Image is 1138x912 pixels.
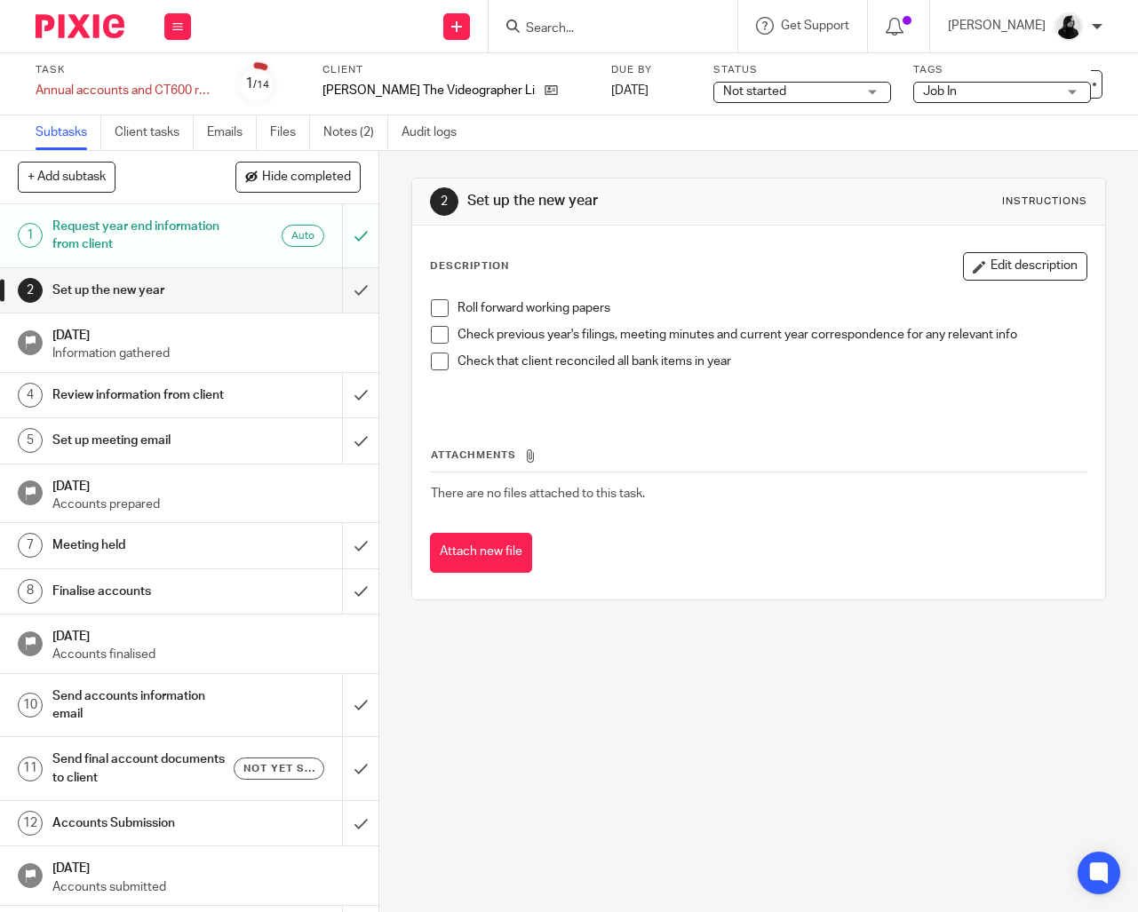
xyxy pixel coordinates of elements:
h1: Send final account documents to client [52,746,234,791]
label: Tags [913,63,1091,77]
p: Accounts submitted [52,878,361,896]
h1: Finalise accounts [52,578,234,605]
a: Files [270,115,310,150]
a: Client tasks [115,115,194,150]
div: 11 [18,757,43,781]
small: /14 [253,80,269,90]
button: Edit description [963,252,1087,281]
p: Roll forward working papers [458,299,1087,317]
div: 12 [18,811,43,836]
h1: [DATE] [52,623,361,646]
div: 1 [245,74,269,94]
p: Accounts prepared [52,496,361,513]
h1: Send accounts information email [52,683,234,728]
span: Hide completed [262,171,351,185]
span: Not started [723,85,786,98]
h1: Set up the new year [467,192,796,210]
p: Check previous year's filings, meeting minutes and current year correspondence for any relevant info [458,326,1087,344]
span: There are no files attached to this task. [431,488,645,500]
p: [PERSON_NAME] [948,17,1046,35]
h1: [DATE] [52,473,361,496]
button: Attach new file [430,533,532,573]
p: Description [430,259,509,274]
p: Check that client reconciled all bank items in year [458,353,1087,370]
img: Pixie [36,14,124,38]
h1: Review information from client [52,382,234,408]
img: PHOTO-2023-03-20-11-06-28%203.jpg [1054,12,1083,41]
h1: Request year end information from client [52,213,234,258]
h1: Meeting held [52,532,234,559]
label: Client [322,63,589,77]
p: Information gathered [52,345,361,362]
div: Instructions [1002,194,1087,209]
span: [DATE] [611,84,649,97]
h1: Accounts Submission [52,810,234,837]
div: 4 [18,383,43,408]
p: [PERSON_NAME] The Videographer Limited [322,82,536,99]
a: Emails [207,115,257,150]
a: Notes (2) [323,115,388,150]
div: Annual accounts and CT600 return [36,82,213,99]
span: Attachments [431,450,516,460]
div: 5 [18,428,43,453]
div: 2 [18,278,43,303]
input: Search [524,21,684,37]
a: Audit logs [402,115,470,150]
label: Status [713,63,891,77]
h1: [DATE] [52,855,361,877]
h1: [DATE] [52,322,361,345]
button: Hide completed [235,162,361,192]
span: Get Support [781,20,849,32]
span: Not yet sent [243,761,314,776]
label: Task [36,63,213,77]
h1: Set up meeting email [52,427,234,454]
div: 7 [18,533,43,558]
button: + Add subtask [18,162,115,192]
span: Job In [923,85,957,98]
div: 10 [18,693,43,718]
label: Due by [611,63,691,77]
div: 8 [18,579,43,604]
div: Auto [282,225,324,247]
div: 1 [18,223,43,248]
p: Accounts finalised [52,646,361,663]
div: 2 [430,187,458,216]
h1: Set up the new year [52,277,234,304]
a: Subtasks [36,115,101,150]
